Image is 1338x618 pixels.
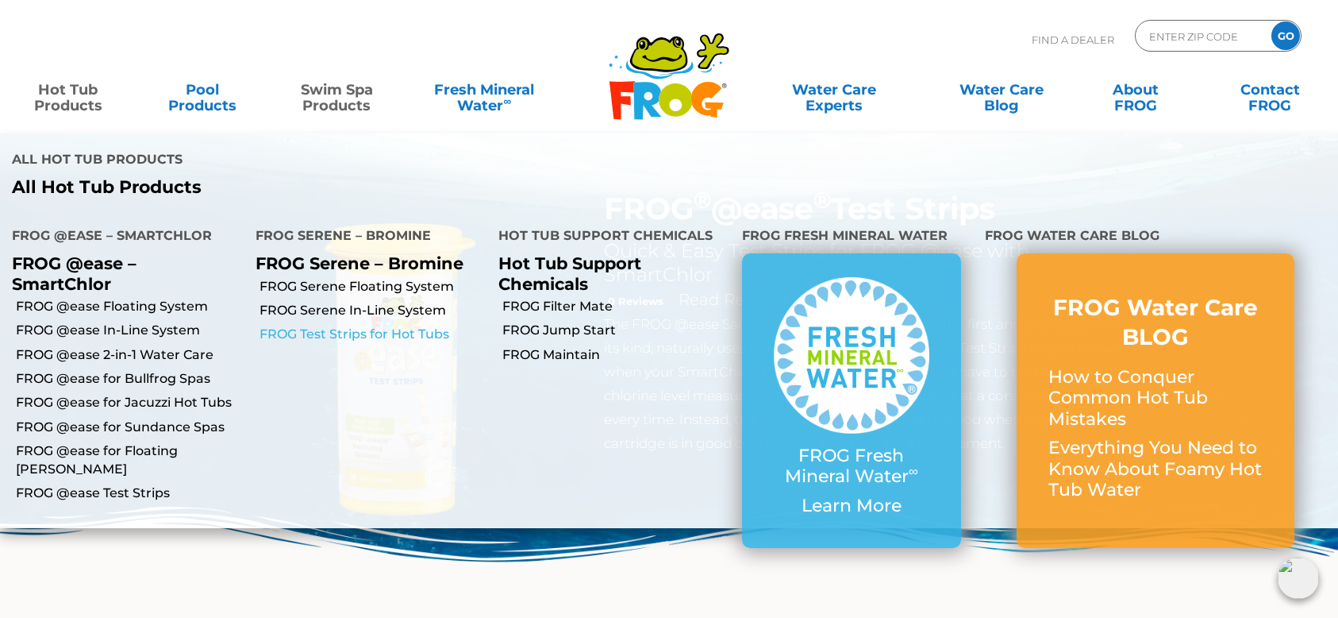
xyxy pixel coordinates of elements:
input: GO [1271,21,1300,50]
a: FROG @ease for Floating [PERSON_NAME] [16,442,244,478]
h4: FROG @ease – SmartChlor [12,222,232,253]
a: AboutFROG [1083,74,1188,106]
a: FROG @ease Test Strips [16,485,244,502]
a: Hot TubProducts [16,74,121,106]
a: ContactFROG [1217,74,1322,106]
a: All Hot Tub Products [12,177,657,198]
a: FROG Serene Floating System [260,278,487,295]
p: FROG @ease – SmartChlor [12,253,232,293]
p: FROG Fresh Mineral Water [774,446,930,488]
a: FROG @ease for Bullfrog Spas [16,370,244,388]
a: FROG @ease Floating System [16,298,244,315]
a: Water CareBlog [949,74,1054,106]
a: FROG Jump Start [502,322,730,339]
a: FROG Water Care BLOG How to Conquer Common Hot Tub Mistakes Everything You Need to Know About Foa... [1048,293,1263,508]
a: FROG Fresh Mineral Water∞ Learn More [774,277,930,524]
a: FROG @ease In-Line System [16,322,244,339]
a: FROG @ease for Sundance Spas [16,419,244,436]
p: Find A Dealer [1032,20,1114,60]
h4: All Hot Tub Products [12,145,657,177]
h3: FROG Water Care BLOG [1048,293,1263,351]
a: FROG @ease for Jacuzzi Hot Tubs [16,394,244,411]
p: Hot Tub Support Chemicals [498,253,718,293]
h4: FROG Water Care Blog [985,222,1326,253]
sup: ∞ [909,463,918,479]
sup: ∞ [503,95,511,107]
a: FROG @ease 2-in-1 Water Care [16,346,244,364]
h4: FROG Fresh Mineral Water [742,222,962,253]
img: openIcon [1278,558,1319,599]
p: Everything You Need to Know About Foamy Hot Tub Water [1048,438,1263,500]
a: Swim SpaProducts [285,74,390,106]
a: PoolProducts [150,74,255,106]
a: FROG Serene In-Line System [260,302,487,319]
a: FROG Filter Mate [502,298,730,315]
p: Learn More [774,496,930,516]
h4: FROG Serene – Bromine [256,222,475,253]
p: How to Conquer Common Hot Tub Mistakes [1048,367,1263,430]
a: Fresh MineralWater∞ [419,74,550,106]
a: FROG Test Strips for Hot Tubs [260,326,487,343]
input: Zip Code Form [1148,25,1255,48]
h4: Hot Tub Support Chemicals [498,222,718,253]
a: Water CareExperts [749,74,919,106]
p: FROG Serene – Bromine [256,253,475,273]
a: FROG Maintain [502,346,730,364]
